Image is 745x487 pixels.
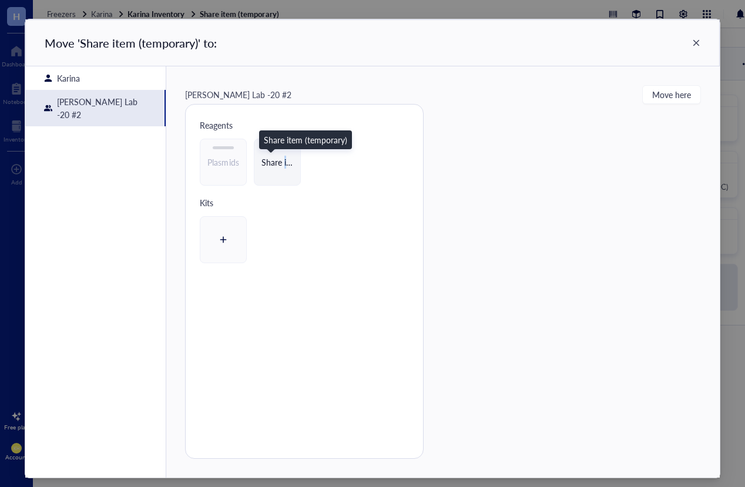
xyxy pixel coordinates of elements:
span: Share item (temporary) [261,156,345,168]
button: Move here [642,85,701,104]
div: Karina [57,72,80,85]
div: Kits [186,196,423,209]
span: Move here [652,88,691,102]
div: Move ' Share item (temporary) ' to: [45,35,217,51]
div: [PERSON_NAME] Lab -20 #2 [185,88,291,101]
span: Plasmids [207,156,239,168]
div: Share item (temporary) [264,133,347,146]
div: Reagents [186,119,423,132]
div: [PERSON_NAME] Lab -20 #2 [57,95,147,121]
